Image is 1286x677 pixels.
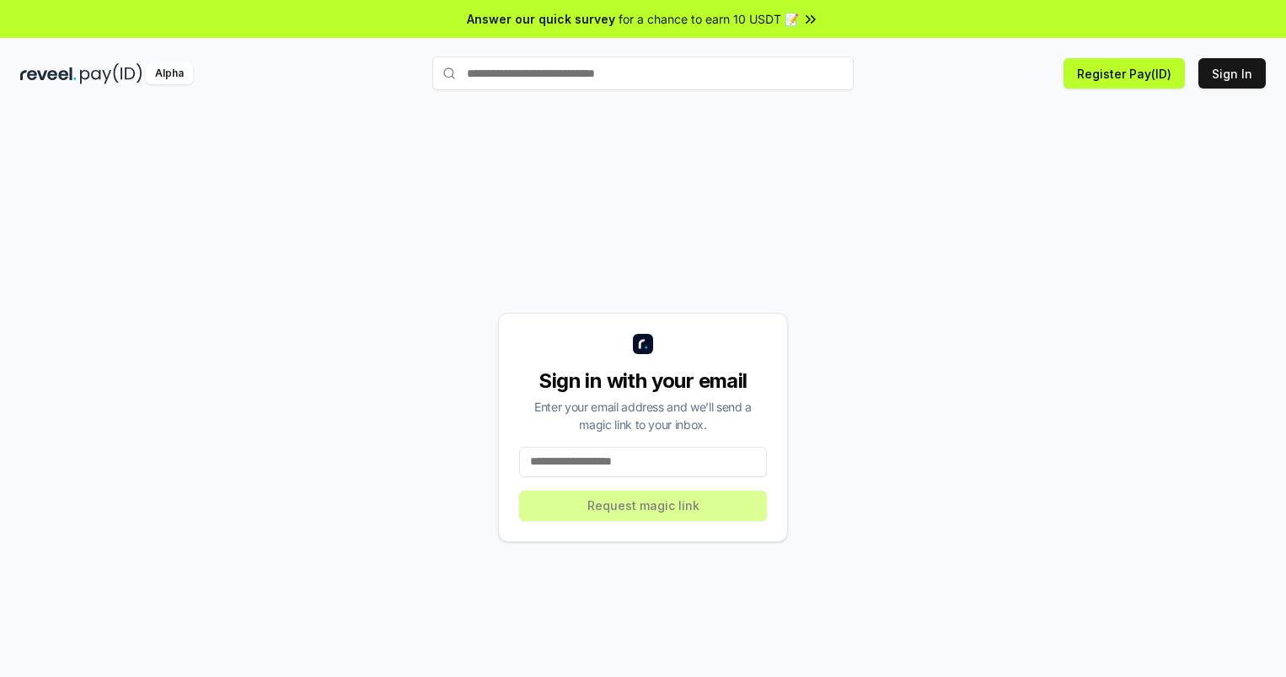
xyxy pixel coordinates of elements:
span: for a chance to earn 10 USDT 📝 [619,10,799,28]
img: reveel_dark [20,63,77,84]
img: logo_small [633,334,653,354]
button: Register Pay(ID) [1064,58,1185,89]
div: Alpha [146,63,193,84]
button: Sign In [1198,58,1266,89]
div: Enter your email address and we’ll send a magic link to your inbox. [519,398,767,433]
img: pay_id [80,63,142,84]
span: Answer our quick survey [467,10,615,28]
div: Sign in with your email [519,368,767,395]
